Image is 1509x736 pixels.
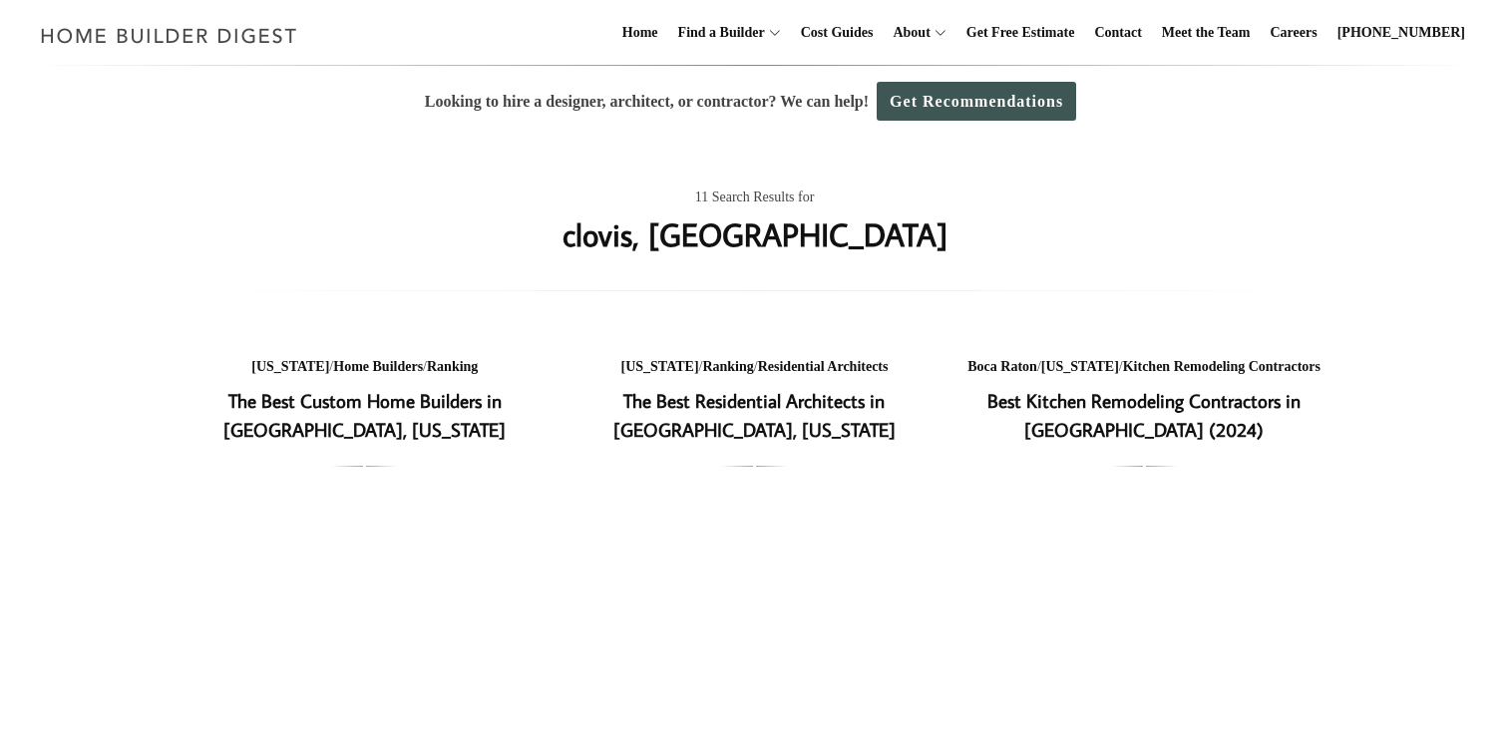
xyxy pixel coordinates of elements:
[1263,1,1325,65] a: Careers
[1041,359,1119,374] a: [US_STATE]
[670,1,765,65] a: Find a Builder
[965,355,1323,380] div: / /
[793,1,882,65] a: Cost Guides
[1086,1,1149,65] a: Contact
[1154,1,1259,65] a: Meet the Team
[575,355,934,380] div: / /
[223,388,506,442] a: The Best Custom Home Builders in [GEOGRAPHIC_DATA], [US_STATE]
[758,359,889,374] a: Residential Architects
[620,359,698,374] a: [US_STATE]
[333,359,423,374] a: Home Builders
[613,388,896,442] a: The Best Residential Architects in [GEOGRAPHIC_DATA], [US_STATE]
[1123,359,1320,374] a: Kitchen Remodeling Contractors
[877,82,1076,121] a: Get Recommendations
[967,359,1037,374] a: Boca Raton
[702,359,753,374] a: Ranking
[987,388,1301,442] a: Best Kitchen Remodeling Contractors in [GEOGRAPHIC_DATA] (2024)
[427,359,478,374] a: Ranking
[1329,1,1473,65] a: [PHONE_NUMBER]
[563,210,947,258] h1: clovis, [GEOGRAPHIC_DATA]
[695,185,815,210] span: 11 Search Results for
[251,359,329,374] a: [US_STATE]
[958,1,1083,65] a: Get Free Estimate
[32,16,306,55] img: Home Builder Digest
[187,355,545,380] div: / /
[885,1,930,65] a: About
[614,1,666,65] a: Home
